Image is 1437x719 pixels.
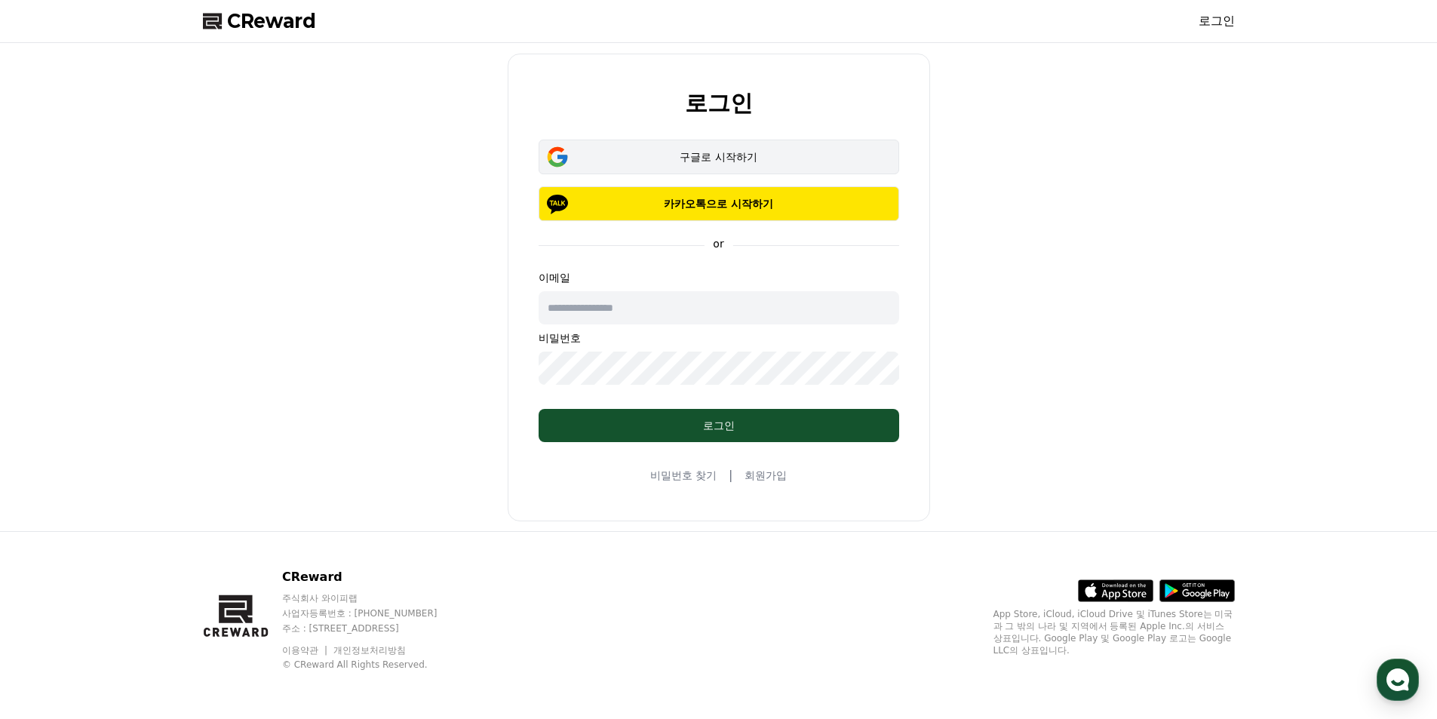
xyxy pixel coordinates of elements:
[138,502,156,514] span: 대화
[282,645,330,656] a: 이용약관
[203,9,316,33] a: CReward
[539,330,899,346] p: 비밀번호
[560,196,877,211] p: 카카오톡으로 시작하기
[539,270,899,285] p: 이메일
[282,622,466,635] p: 주소 : [STREET_ADDRESS]
[539,409,899,442] button: 로그인
[685,91,753,115] h2: 로그인
[729,466,732,484] span: |
[993,608,1235,656] p: App Store, iCloud, iCloud Drive 및 iTunes Store는 미국과 그 밖의 나라 및 지역에서 등록된 Apple Inc.의 서비스 상표입니다. Goo...
[704,236,732,251] p: or
[282,659,466,671] p: © CReward All Rights Reserved.
[569,418,869,433] div: 로그인
[5,478,100,516] a: 홈
[282,568,466,586] p: CReward
[560,149,877,164] div: 구글로 시작하기
[233,501,251,513] span: 설정
[282,607,466,619] p: 사업자등록번호 : [PHONE_NUMBER]
[100,478,195,516] a: 대화
[539,140,899,174] button: 구글로 시작하기
[745,468,787,483] a: 회원가입
[1199,12,1235,30] a: 로그인
[650,468,717,483] a: 비밀번호 찾기
[227,9,316,33] span: CReward
[282,592,466,604] p: 주식회사 와이피랩
[539,186,899,221] button: 카카오톡으로 시작하기
[195,478,290,516] a: 설정
[48,501,57,513] span: 홈
[333,645,406,656] a: 개인정보처리방침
